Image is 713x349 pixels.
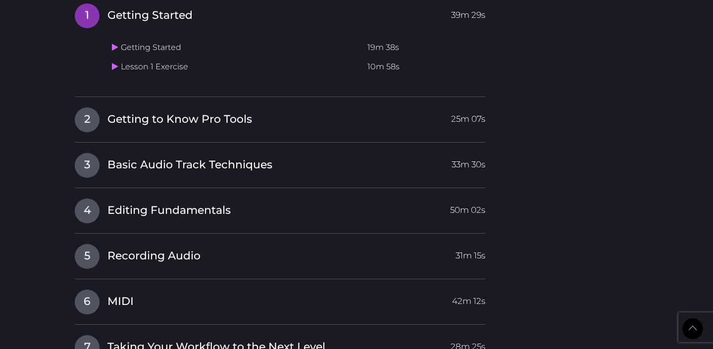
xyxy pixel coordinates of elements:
span: 2 [75,107,100,132]
span: Getting Started [107,8,193,23]
span: 50m 02s [450,199,485,216]
span: 6 [75,290,100,314]
a: 1Getting Started39m 29s [74,3,486,24]
span: 33m 30s [452,153,485,171]
span: 5 [75,244,100,269]
a: 3Basic Audio Track Techniques33m 30s [74,152,486,173]
span: Editing Fundamentals [107,203,231,218]
span: 42m 12s [452,290,485,307]
span: 1 [75,3,100,28]
span: Getting to Know Pro Tools [107,112,252,127]
span: MIDI [107,294,134,309]
span: 3 [75,153,100,178]
td: Getting Started [108,38,363,57]
a: 2Getting to Know Pro Tools25m 07s [74,107,486,128]
span: 25m 07s [451,107,485,125]
span: 31m 15s [456,244,485,262]
a: 4Editing Fundamentals50m 02s [74,198,486,219]
a: 6MIDI42m 12s [74,289,486,310]
td: 10m 58s [363,57,485,77]
span: 4 [75,199,100,223]
td: Lesson 1 Exercise [108,57,363,77]
span: Basic Audio Track Techniques [107,157,272,173]
a: 5Recording Audio31m 15s [74,244,486,264]
span: Recording Audio [107,249,201,264]
a: Back to Top [682,318,703,339]
td: 19m 38s [363,38,485,57]
span: 39m 29s [451,3,485,21]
